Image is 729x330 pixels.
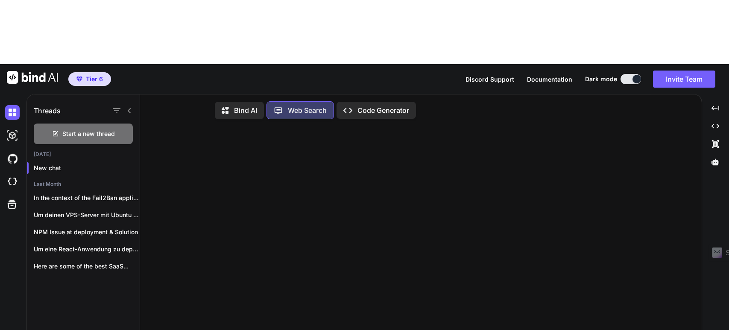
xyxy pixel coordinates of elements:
[466,75,514,84] button: Discord Support
[34,106,61,116] h1: Threads
[34,245,140,253] p: Um eine React-Anwendung zu deployen, insbesondere wenn...
[7,71,58,84] img: Bind AI
[27,181,140,188] h2: Last Month
[5,151,20,166] img: githubDark
[62,130,115,138] span: Start a new thread
[527,76,572,83] span: Documentation
[527,75,572,84] button: Documentation
[34,211,140,219] p: Um deinen VPS-Server mit Ubuntu 24.04 für...
[653,71,715,88] button: Invite Team
[34,262,140,271] p: Here are some of the best SaaS...
[5,105,20,120] img: darkChat
[76,77,82,82] img: premium
[34,228,140,236] p: NPM Issue at deployment & Solution
[288,105,327,115] p: Web Search
[27,151,140,158] h2: [DATE]
[34,164,140,172] p: New chat
[357,105,409,115] p: Code Generator
[5,128,20,143] img: darkAi-studio
[466,76,514,83] span: Discord Support
[86,75,103,83] span: Tier 6
[585,75,617,83] span: Dark mode
[34,194,140,202] p: In the context of the Fail2Ban application,...
[68,72,111,86] button: premiumTier 6
[234,105,257,115] p: Bind AI
[5,174,20,189] img: cloudideIcon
